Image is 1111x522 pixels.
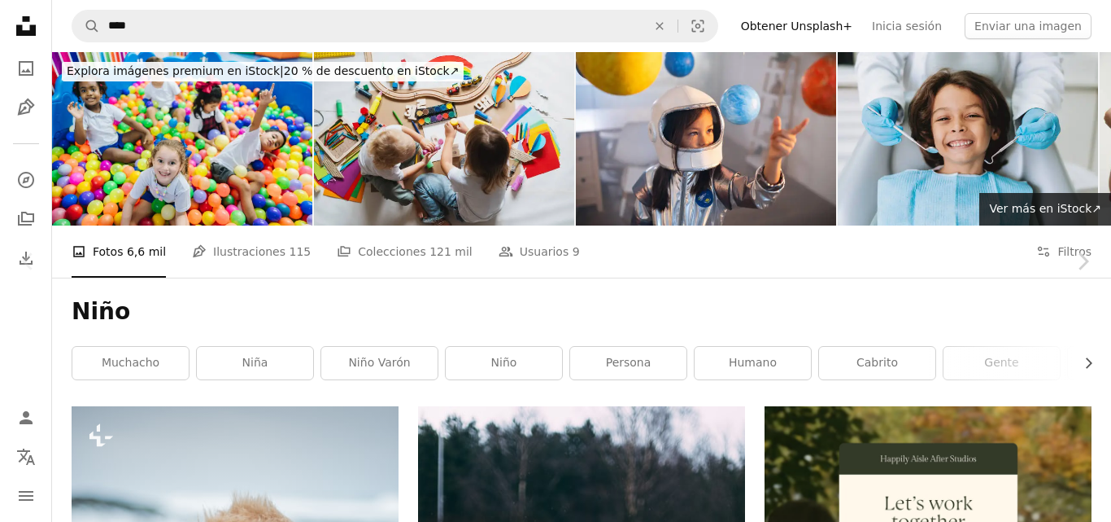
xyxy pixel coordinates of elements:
img: Child at the dental office [838,52,1098,226]
a: niño [446,347,562,379]
span: Ver más en iStock ↗ [989,202,1101,215]
button: desplazar lista a la derecha [1074,347,1091,379]
button: Enviar una imagen [965,13,1091,39]
a: niña [197,347,313,379]
a: Humano [695,347,811,379]
a: cabrito [819,347,935,379]
span: 115 [289,243,311,261]
a: niño varón [321,347,438,379]
img: Chica con traje espacial jugando en casa, explorando y aprendiendo sobre planetas, imaginando via... [576,52,836,226]
button: Menú [10,480,42,512]
a: Iniciar sesión / Registrarse [10,401,42,434]
a: Explora imágenes premium en iStock|20 % de descuento en iStock↗ [52,52,473,91]
a: persona [570,347,686,379]
button: Borrar [642,11,677,42]
span: 20 % de descuento en iStock ↗ [67,64,459,77]
h1: Niño [72,297,1091,327]
form: Encuentra imágenes en todo el sitio [72,10,718,42]
img: Retrato de niños jugando en la piscina de bolas en la sala de juegos de la escuela [52,52,312,226]
a: muchacho [72,347,189,379]
button: Idioma [10,441,42,473]
a: gente [943,347,1060,379]
button: Filtros [1036,226,1091,278]
span: 121 mil [429,243,473,261]
a: Usuarios 9 [499,226,580,278]
a: Ver más en iStock↗ [979,193,1111,226]
a: Ilustraciones [10,91,42,124]
img: Children drawing and making crafts in kindergarten or daycare. [314,52,574,226]
button: Búsqueda visual [678,11,717,42]
a: Ilustraciones 115 [192,226,311,278]
a: Fotos [10,52,42,85]
a: Obtener Unsplash+ [731,13,862,39]
a: Inicia sesión [862,13,952,39]
a: Siguiente [1054,183,1111,340]
a: Colecciones 121 mil [337,226,473,278]
button: Buscar en Unsplash [72,11,100,42]
span: Explora imágenes premium en iStock | [67,64,284,77]
span: 9 [573,243,580,261]
a: Explorar [10,164,42,196]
